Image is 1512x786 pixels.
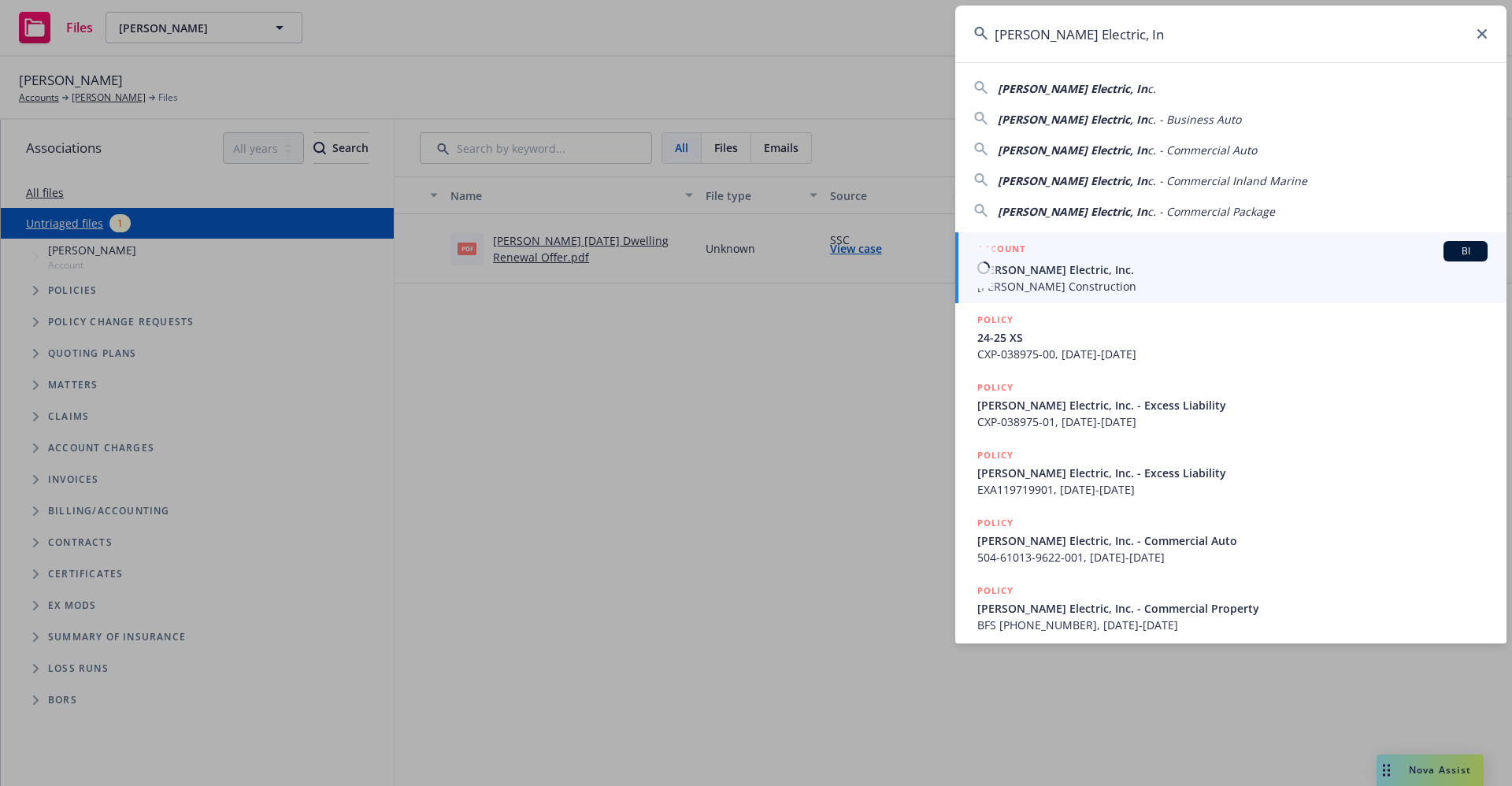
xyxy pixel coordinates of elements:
[998,112,1147,127] span: [PERSON_NAME] Electric, In
[977,380,1014,395] h5: POLICY
[1147,143,1257,158] span: c. - Commercial Auto
[955,506,1506,574] a: POLICY[PERSON_NAME] Electric, Inc. - Commercial Auto504-61013-9622-001, [DATE]-[DATE]
[977,600,1488,617] span: [PERSON_NAME] Electric, Inc. - Commercial Property
[1147,112,1241,127] span: c. - Business Auto
[977,397,1488,413] span: [PERSON_NAME] Electric, Inc. - Excess Liability
[998,81,1147,96] span: [PERSON_NAME] Electric, In
[977,617,1488,633] span: BFS [PHONE_NUMBER], [DATE]-[DATE]
[977,413,1488,430] span: CXP-038975-01, [DATE]-[DATE]
[998,204,1147,219] span: [PERSON_NAME] Electric, In
[1147,173,1307,188] span: c. - Commercial Inland Marine
[998,173,1147,188] span: [PERSON_NAME] Electric, In
[1147,81,1156,96] span: c.
[955,371,1506,439] a: POLICY[PERSON_NAME] Electric, Inc. - Excess LiabilityCXP-038975-01, [DATE]-[DATE]
[955,574,1506,642] a: POLICY[PERSON_NAME] Electric, Inc. - Commercial PropertyBFS [PHONE_NUMBER], [DATE]-[DATE]
[955,6,1506,62] input: Search...
[977,532,1488,549] span: [PERSON_NAME] Electric, Inc. - Commercial Auto
[977,261,1488,278] span: [PERSON_NAME] Electric, Inc.
[955,232,1506,303] a: ACCOUNTBI[PERSON_NAME] Electric, Inc.[PERSON_NAME] Construction
[977,515,1014,531] h5: POLICY
[977,241,1025,260] h5: ACCOUNT
[977,549,1488,565] span: 504-61013-9622-001, [DATE]-[DATE]
[977,346,1488,362] span: CXP-038975-00, [DATE]-[DATE]
[955,303,1506,371] a: POLICY24-25 XSCXP-038975-00, [DATE]-[DATE]
[977,465,1488,481] span: [PERSON_NAME] Electric, Inc. - Excess Liability
[977,481,1488,498] span: EXA119719901, [DATE]-[DATE]
[955,439,1506,506] a: POLICY[PERSON_NAME] Electric, Inc. - Excess LiabilityEXA119719901, [DATE]-[DATE]
[1450,244,1481,258] span: BI
[977,312,1014,328] h5: POLICY
[977,329,1488,346] span: 24-25 XS
[977,447,1014,463] h5: POLICY
[977,583,1014,599] h5: POLICY
[977,278,1488,295] span: [PERSON_NAME] Construction
[1147,204,1275,219] span: c. - Commercial Package
[998,143,1147,158] span: [PERSON_NAME] Electric, In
